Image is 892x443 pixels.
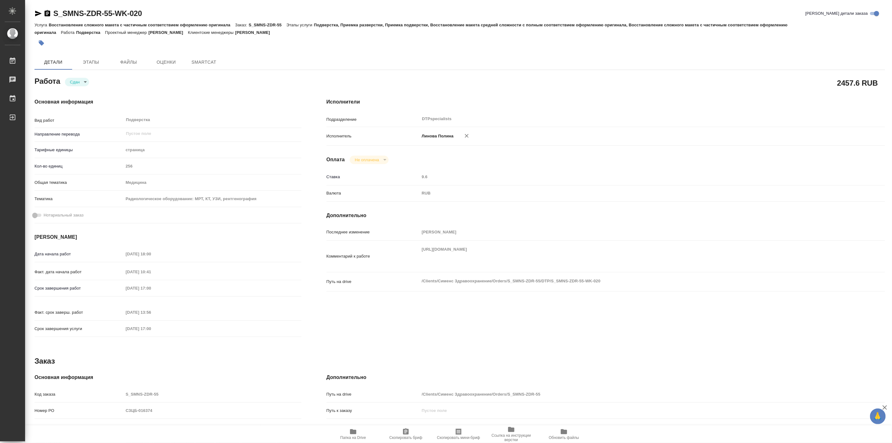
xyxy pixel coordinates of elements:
h4: Оплата [327,156,345,163]
div: Медицина [124,177,301,188]
p: Срок завершения работ [35,285,124,291]
p: Линова Полина [420,133,454,139]
p: Исполнитель [327,133,420,139]
textarea: /Clients/Сименс Здравоохранение/Orders/S_SMNS-ZDR-55/DTP/S_SMNS-ZDR-55-WK-020 [420,276,839,286]
input: Пустое поле [124,284,178,293]
div: RUB [420,188,839,199]
p: Факт. срок заверш. работ [35,309,124,316]
span: Обновить файлы [549,435,579,440]
button: Удалить исполнителя [460,129,474,143]
div: Сдан [350,156,388,164]
h2: Работа [35,75,60,86]
input: Пустое поле [125,130,287,137]
button: 🙏 [870,408,886,424]
p: Кол-во единиц [35,163,124,169]
input: Пустое поле [124,324,178,333]
h4: Основная информация [35,98,301,106]
h4: Исполнители [327,98,885,106]
span: [PERSON_NAME] детали заказа [805,10,868,17]
input: Пустое поле [420,172,839,181]
span: Этапы [76,58,106,66]
button: Скопировать ссылку для ЯМессенджера [35,10,42,17]
h2: 2457.6 RUB [837,77,878,88]
p: Подверстка [76,30,105,35]
p: [PERSON_NAME] [235,30,275,35]
span: Файлы [114,58,144,66]
p: Проектный менеджер [105,30,148,35]
h2: Заказ [35,356,55,366]
p: Вид работ [35,117,124,124]
p: Путь к заказу [327,408,420,414]
h4: Дополнительно [327,212,885,219]
textarea: [URL][DOMAIN_NAME] [420,244,839,267]
input: Пустое поле [124,390,301,399]
div: страница [124,145,301,155]
input: Пустое поле [420,390,839,399]
button: Обновить файлы [538,425,590,443]
input: Пустое поле [124,406,301,415]
p: Услуга [35,23,49,27]
p: Подразделение [327,116,420,123]
span: Скопировать бриф [389,435,422,440]
button: Скопировать мини-бриф [432,425,485,443]
p: Тарифные единицы [35,147,124,153]
input: Пустое поле [124,249,178,259]
button: Папка на Drive [327,425,380,443]
p: Проекты Smartcat [327,424,420,430]
span: Нотариальный заказ [44,212,83,218]
p: Путь на drive [327,391,420,398]
input: Пустое поле [420,406,839,415]
input: Пустое поле [124,267,178,276]
span: Папка на Drive [340,435,366,440]
p: Номер РО [35,408,124,414]
p: Валюта [327,190,420,196]
input: Пустое поле [124,308,178,317]
span: SmartCat [189,58,219,66]
p: Путь на drive [327,279,420,285]
span: Оценки [151,58,181,66]
p: Заказ: [235,23,249,27]
span: Детали [38,58,68,66]
p: Вид услуги [35,424,124,430]
p: Общая тематика [35,179,124,186]
button: Добавить тэг [35,36,48,50]
p: Дата начала работ [35,251,124,257]
button: Скопировать ссылку [44,10,51,17]
button: Скопировать бриф [380,425,432,443]
h4: [PERSON_NAME] [35,233,301,241]
p: Направление перевода [35,131,124,137]
p: Последнее изменение [327,229,420,235]
div: Сдан [65,78,89,86]
button: Ссылка на инструкции верстки [485,425,538,443]
input: Пустое поле [124,162,301,171]
p: Работа [61,30,76,35]
button: Сдан [68,79,82,85]
button: Не оплачена [353,157,381,163]
p: Этапы услуги [286,23,314,27]
p: [PERSON_NAME] [148,30,188,35]
p: Срок завершения услуги [35,326,124,332]
a: S_SMNS-ZDR-55 [420,424,453,429]
p: Клиентские менеджеры [188,30,235,35]
span: Скопировать мини-бриф [437,435,480,440]
span: Ссылка на инструкции верстки [489,433,534,442]
p: Восстановление сложного макета с частичным соответствием оформлению оригинала [49,23,235,27]
span: 🙏 [873,410,883,423]
input: Пустое поле [420,227,839,237]
p: Код заказа [35,391,124,398]
p: Комментарий к работе [327,253,420,259]
div: Радиологическое оборудование: МРТ, КТ, УЗИ, рентгенография [124,194,301,204]
p: Факт. дата начала работ [35,269,124,275]
h4: Основная информация [35,374,301,381]
a: S_SMNS-ZDR-55-WK-020 [53,9,142,18]
p: Подверстка, Приемка разверстки, Приемка подверстки, Восстановление макета средней сложности с пол... [35,23,788,35]
input: Пустое поле [124,422,301,431]
p: S_SMNS-ZDR-55 [249,23,286,27]
h4: Дополнительно [327,374,885,381]
p: Тематика [35,196,124,202]
p: Ставка [327,174,420,180]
